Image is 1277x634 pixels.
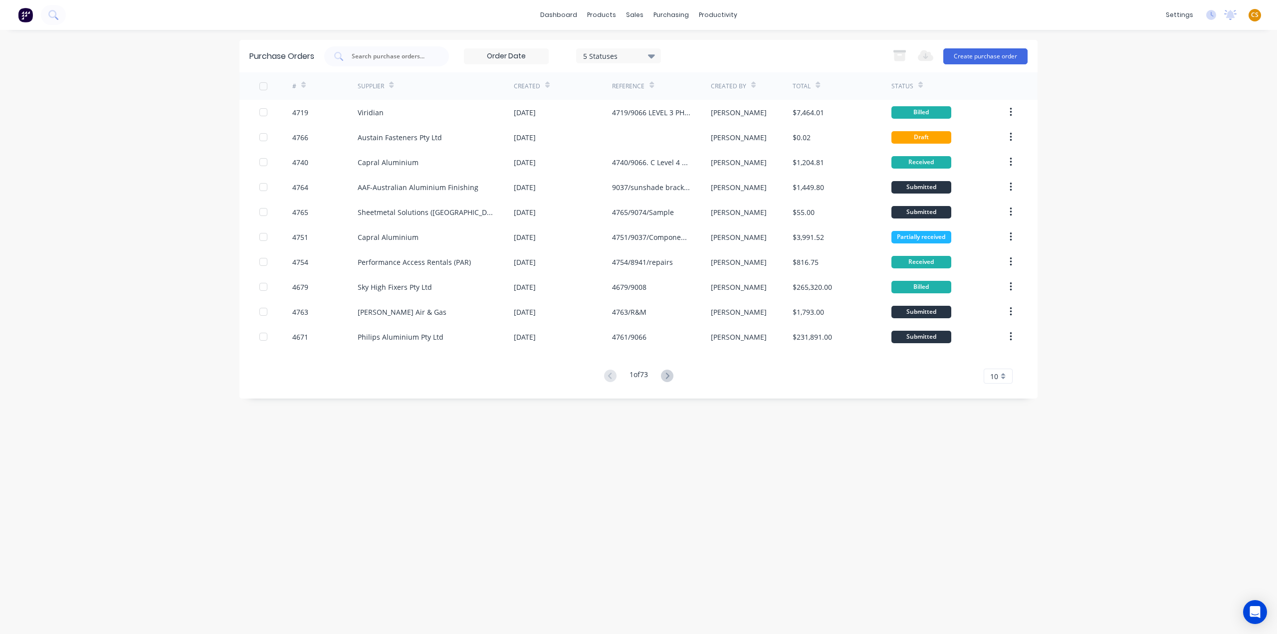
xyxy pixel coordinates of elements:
[583,50,654,61] div: 5 Statuses
[612,182,690,193] div: 9037/sunshade brackets/Canterbury Leisure
[358,207,494,217] div: Sheetmetal Solutions ([GEOGRAPHIC_DATA]) Pty Ltd
[711,157,767,168] div: [PERSON_NAME]
[358,132,442,143] div: Austain Fasteners Pty Ltd
[793,282,832,292] div: $265,320.00
[793,307,824,317] div: $1,793.00
[891,82,913,91] div: Status
[711,107,767,118] div: [PERSON_NAME]
[612,107,690,118] div: 4719/9066 LEVEL 3 PHASE 1
[464,49,548,64] input: Order Date
[711,332,767,342] div: [PERSON_NAME]
[582,7,621,22] div: products
[891,281,951,293] div: Billed
[621,7,648,22] div: sales
[711,232,767,242] div: [PERSON_NAME]
[292,107,308,118] div: 4719
[358,282,432,292] div: Sky High Fixers Pty Ltd
[891,156,951,169] div: Received
[711,307,767,317] div: [PERSON_NAME]
[793,207,815,217] div: $55.00
[358,107,384,118] div: Viridian
[514,107,536,118] div: [DATE]
[292,232,308,242] div: 4751
[612,232,690,242] div: 4751/9037/Components
[793,157,824,168] div: $1,204.81
[292,82,296,91] div: #
[612,257,673,267] div: 4754/8941/repairs
[891,131,951,144] div: Draft
[891,181,951,194] div: Submitted
[891,256,951,268] div: Received
[793,257,819,267] div: $816.75
[292,157,308,168] div: 4740
[514,332,536,342] div: [DATE]
[1251,10,1259,19] span: CS
[990,371,998,382] span: 10
[1243,600,1267,624] div: Open Intercom Messenger
[292,282,308,292] div: 4679
[292,307,308,317] div: 4763
[612,82,644,91] div: Reference
[630,369,648,384] div: 1 of 73
[694,7,742,22] div: productivity
[711,257,767,267] div: [PERSON_NAME]
[358,257,471,267] div: Performance Access Rentals (PAR)
[292,182,308,193] div: 4764
[793,82,811,91] div: Total
[358,232,419,242] div: Capral Aluminium
[612,332,646,342] div: 4761/9066
[514,282,536,292] div: [DATE]
[514,182,536,193] div: [DATE]
[793,107,824,118] div: $7,464.01
[351,51,433,61] input: Search purchase orders...
[514,132,536,143] div: [DATE]
[648,7,694,22] div: purchasing
[358,82,384,91] div: Supplier
[292,332,308,342] div: 4671
[612,207,674,217] div: 4765/9074/Sample
[514,82,540,91] div: Created
[358,307,446,317] div: [PERSON_NAME] Air & Gas
[535,7,582,22] a: dashboard
[943,48,1028,64] button: Create purchase order
[793,182,824,193] div: $1,449.80
[292,207,308,217] div: 4765
[514,207,536,217] div: [DATE]
[891,106,951,119] div: Billed
[514,307,536,317] div: [DATE]
[18,7,33,22] img: Factory
[292,132,308,143] div: 4766
[793,232,824,242] div: $3,991.52
[793,132,811,143] div: $0.02
[891,206,951,218] div: Submitted
[793,332,832,342] div: $231,891.00
[711,282,767,292] div: [PERSON_NAME]
[358,332,443,342] div: Philips Aluminium Pty Ltd
[514,157,536,168] div: [DATE]
[612,307,646,317] div: 4763/R&M
[514,232,536,242] div: [DATE]
[358,157,419,168] div: Capral Aluminium
[711,132,767,143] div: [PERSON_NAME]
[514,257,536,267] div: [DATE]
[1161,7,1198,22] div: settings
[891,331,951,343] div: Submitted
[891,306,951,318] div: Submitted
[711,207,767,217] div: [PERSON_NAME]
[292,257,308,267] div: 4754
[711,82,746,91] div: Created By
[711,182,767,193] div: [PERSON_NAME]
[249,50,314,62] div: Purchase Orders
[612,157,690,168] div: 4740/9066. C Level 4 Material
[612,282,646,292] div: 4679/9008
[891,231,951,243] div: Partially received
[358,182,478,193] div: AAF-Australian Aluminium Finishing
